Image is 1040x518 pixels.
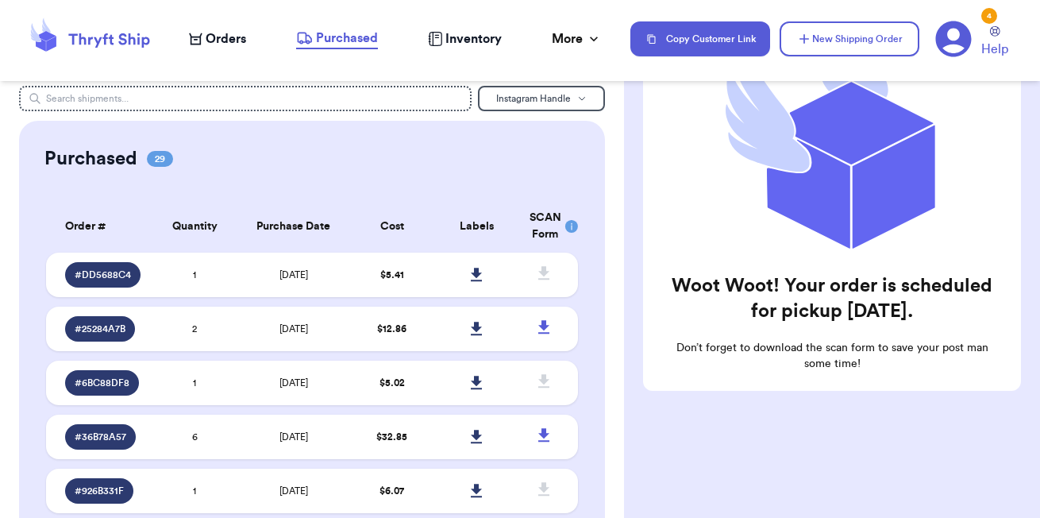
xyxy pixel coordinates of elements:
[780,21,919,56] button: New Shipping Order
[428,29,502,48] a: Inventory
[75,269,131,281] span: # DD5688C4
[552,29,602,48] div: More
[530,210,560,243] div: SCAN Form
[349,200,434,253] th: Cost
[380,270,404,280] span: $ 5.41
[279,486,308,496] span: [DATE]
[44,146,137,172] h2: Purchased
[981,8,997,24] div: 4
[662,273,1002,324] h2: Woot Woot! Your order is scheduled for pickup [DATE].
[434,200,519,253] th: Labels
[981,26,1008,59] a: Help
[189,29,246,48] a: Orders
[379,378,405,388] span: $ 5.02
[316,29,378,48] span: Purchased
[19,86,472,111] input: Search shipments...
[75,323,125,335] span: # 25284A7B
[279,324,308,334] span: [DATE]
[206,29,246,48] span: Orders
[152,200,237,253] th: Quantity
[279,432,308,442] span: [DATE]
[237,200,349,253] th: Purchase Date
[662,340,1002,372] p: Don’t forget to download the scan form to save your post man some time!
[478,86,605,111] button: Instagram Handle
[379,486,404,496] span: $ 6.07
[630,21,770,56] button: Copy Customer Link
[279,378,308,388] span: [DATE]
[496,94,571,103] span: Instagram Handle
[193,378,196,388] span: 1
[147,151,173,167] span: 29
[981,40,1008,59] span: Help
[935,21,972,57] a: 4
[192,324,197,334] span: 2
[75,485,124,497] span: # 926B331F
[376,432,407,442] span: $ 32.85
[192,432,198,442] span: 6
[445,29,502,48] span: Inventory
[193,486,196,496] span: 1
[75,431,126,443] span: # 36B78A57
[75,377,129,389] span: # 6BC88DF8
[377,324,406,334] span: $ 12.86
[193,270,196,280] span: 1
[279,270,308,280] span: [DATE]
[296,29,378,49] a: Purchased
[46,200,152,253] th: Order #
